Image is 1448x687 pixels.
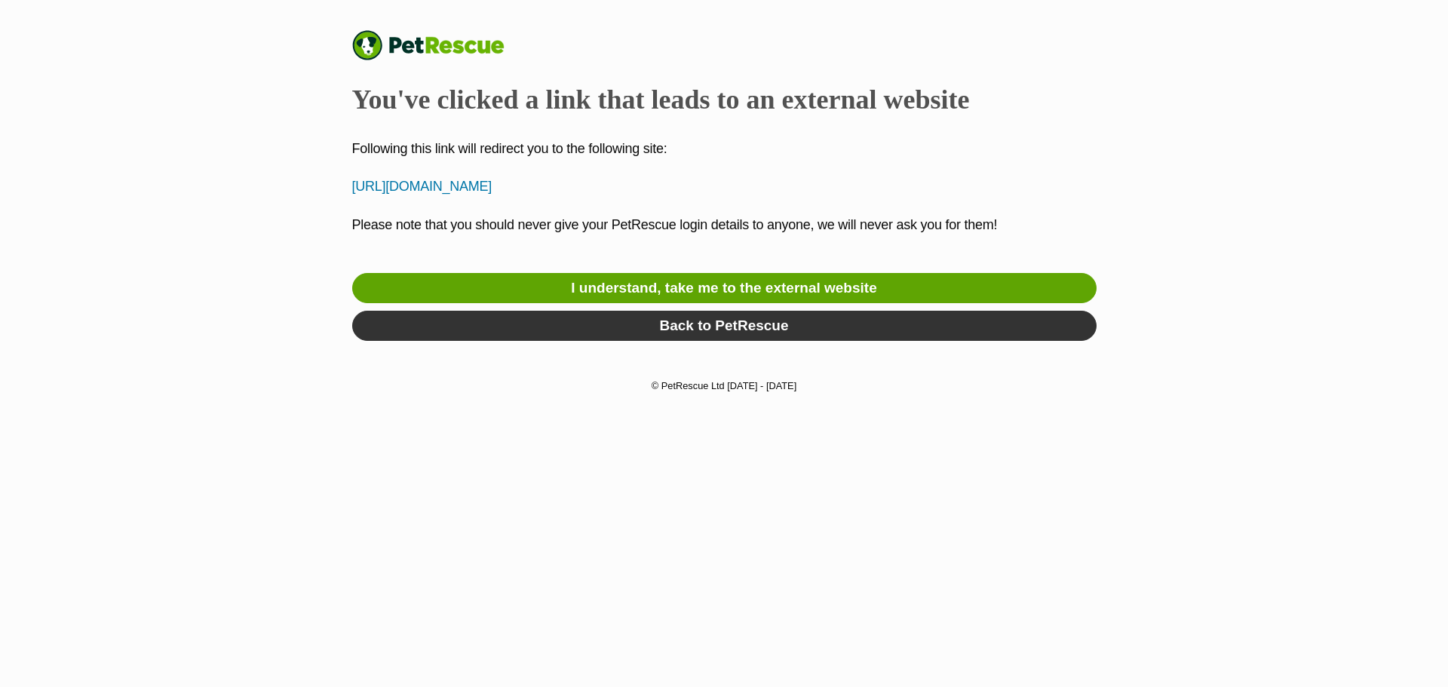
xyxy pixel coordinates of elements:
p: Following this link will redirect you to the following site: [352,139,1097,159]
a: I understand, take me to the external website [352,273,1097,303]
a: Back to PetRescue [352,311,1097,341]
p: Please note that you should never give your PetRescue login details to anyone, we will never ask ... [352,215,1097,256]
p: [URL][DOMAIN_NAME] [352,176,1097,197]
small: © PetRescue Ltd [DATE] - [DATE] [652,380,796,391]
a: PetRescue [352,30,520,60]
h2: You've clicked a link that leads to an external website [352,83,1097,116]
